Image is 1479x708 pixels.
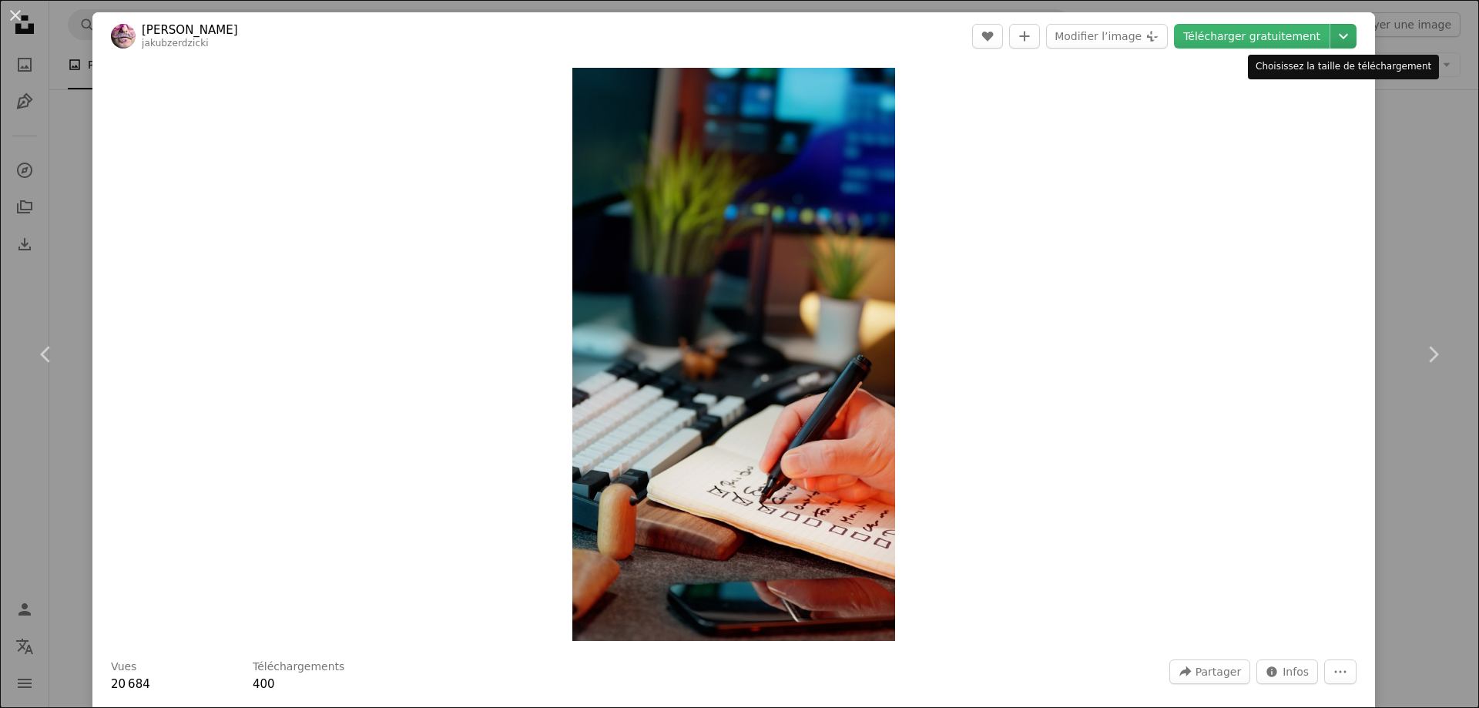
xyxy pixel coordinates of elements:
[1256,659,1318,684] button: Statistiques de cette image
[1283,660,1309,683] span: Infos
[1387,280,1479,428] a: Suivant
[111,677,150,691] span: 20 684
[1174,24,1330,49] a: Télécharger gratuitement
[111,24,136,49] img: Accéder au profil de Jakub Żerdzicki
[1169,659,1250,684] button: Partager cette image
[572,68,895,641] img: Quelqu’un écrit dans un cahier avec des cases à cocher.
[972,24,1003,49] button: J’aime
[253,659,344,675] h3: Téléchargements
[253,677,275,691] span: 400
[1196,660,1241,683] span: Partager
[1009,24,1040,49] button: Ajouter à la collection
[1046,24,1168,49] button: Modifier l’image
[1248,55,1439,79] div: Choisissez la taille de téléchargement
[572,68,895,641] button: Zoom sur cette image
[142,38,209,49] a: jakubzerdzicki
[1324,659,1357,684] button: Plus d’actions
[142,22,238,38] a: [PERSON_NAME]
[1330,24,1357,49] button: Choisissez la taille de téléchargement
[111,659,136,675] h3: Vues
